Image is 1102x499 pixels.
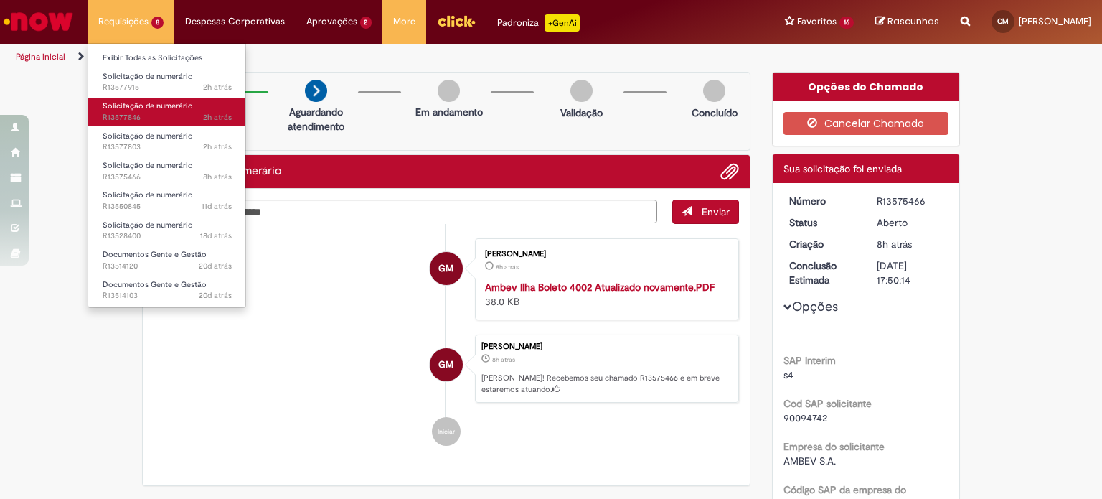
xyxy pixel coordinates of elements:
time: 29/09/2025 15:36:17 [203,141,232,152]
span: 11d atrás [202,201,232,212]
b: Empresa do solicitante [783,440,885,453]
span: GM [438,251,453,286]
p: Em andamento [415,105,483,119]
span: 90094742 [783,411,827,424]
span: 2 [360,17,372,29]
img: ServiceNow [1,7,75,36]
span: More [393,14,415,29]
time: 29/09/2025 15:50:33 [203,82,232,93]
p: [PERSON_NAME]! Recebemos seu chamado R13575466 e em breve estaremos atuando. [481,373,731,395]
time: 29/09/2025 15:41:50 [203,112,232,123]
p: Aguardando atendimento [281,105,351,134]
span: R13514120 [103,261,232,272]
time: 29/09/2025 09:50:10 [492,355,515,364]
span: Aprovações [306,14,357,29]
a: Aberto R13577915 : Solicitação de numerário [88,69,246,95]
span: R13575466 [103,172,232,183]
span: GM [438,348,453,382]
span: Sua solicitação foi enviada [783,162,902,175]
span: R13528400 [103,230,232,242]
span: R13550845 [103,201,232,213]
a: Ambev Ilha Boleto 4002 Atualizado novamente.PDF [485,281,715,294]
span: 2h atrás [203,82,232,93]
button: Cancelar Chamado [783,112,949,135]
div: Gabriel Marques [430,348,463,381]
span: Solicitação de numerário [103,71,193,82]
img: img-circle-grey.png [703,80,725,102]
span: Enviar [702,205,730,218]
span: 20d atrás [199,290,232,301]
span: Solicitação de numerário [103,190,193,200]
ul: Histórico de tíquete [154,224,739,461]
a: Aberto R13577803 : Solicitação de numerário [88,129,246,155]
a: Aberto R13577846 : Solicitação de numerário [88,98,246,125]
div: R13575466 [877,194,943,208]
span: Solicitação de numerário [103,101,193,111]
span: 8h atrás [877,238,912,251]
a: Aberto R13550845 : Solicitação de numerário [88,187,246,214]
span: Solicitação de numerário [103,160,193,171]
li: Gabriel Marques [154,335,739,404]
div: Aberto [877,215,943,230]
span: Solicitação de numerário [103,131,193,141]
textarea: Digite sua mensagem aqui... [154,200,657,224]
dt: Criação [778,237,867,251]
span: R13577915 [103,82,232,93]
a: Aberto R13514103 : Documentos Gente e Gestão [88,277,246,304]
span: Favoritos [797,14,837,29]
span: R13577803 [103,141,232,153]
dt: Conclusão Estimada [778,258,867,287]
time: 29/09/2025 09:49:54 [496,263,519,271]
b: Cod SAP solicitante [783,397,872,410]
div: Opções do Chamado [773,73,960,101]
span: 18d atrás [200,230,232,241]
p: +GenAi [545,14,580,32]
span: R13577846 [103,112,232,123]
div: Gabriel Marques [430,252,463,285]
span: AMBEV S.A. [783,454,836,467]
img: img-circle-grey.png [438,80,460,102]
button: Adicionar anexos [720,162,739,181]
time: 10/09/2025 11:06:41 [199,290,232,301]
span: 20d atrás [199,261,232,271]
span: s4 [783,368,793,381]
time: 10/09/2025 11:08:55 [199,261,232,271]
dt: Número [778,194,867,208]
span: CM [997,17,1009,26]
div: [PERSON_NAME] [481,342,731,351]
b: SAP Interim [783,354,836,367]
div: [DATE] 17:50:14 [877,258,943,287]
a: Aberto R13528400 : Solicitação de numerário [88,218,246,244]
time: 19/09/2025 14:04:48 [202,201,232,212]
time: 29/09/2025 09:50:10 [877,238,912,251]
span: 8 [151,17,164,29]
time: 29/09/2025 09:50:10 [203,172,232,182]
img: arrow-next.png [305,80,327,102]
span: 8h atrás [492,355,515,364]
span: Rascunhos [887,14,939,28]
span: [PERSON_NAME] [1019,15,1091,27]
a: Página inicial [16,51,65,62]
div: 29/09/2025 09:50:10 [877,237,943,251]
span: Documentos Gente e Gestão [103,249,207,260]
span: 2h atrás [203,112,232,123]
div: 38.0 KB [485,280,724,309]
span: R13514103 [103,290,232,302]
dt: Status [778,215,867,230]
a: Aberto R13514120 : Documentos Gente e Gestão [88,247,246,274]
img: img-circle-grey.png [570,80,593,102]
span: Solicitação de numerário [103,220,193,230]
a: Exibir Todas as Solicitações [88,50,246,66]
p: Concluído [692,106,738,120]
button: Enviar [672,200,739,224]
span: 8h atrás [496,263,519,271]
span: Documentos Gente e Gestão [103,279,207,290]
span: 2h atrás [203,141,232,152]
span: 16 [839,17,854,29]
ul: Requisições [88,43,246,308]
span: 8h atrás [203,172,232,182]
a: Rascunhos [875,15,939,29]
time: 12/09/2025 15:53:39 [200,230,232,241]
span: Requisições [98,14,149,29]
img: click_logo_yellow_360x200.png [437,10,476,32]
